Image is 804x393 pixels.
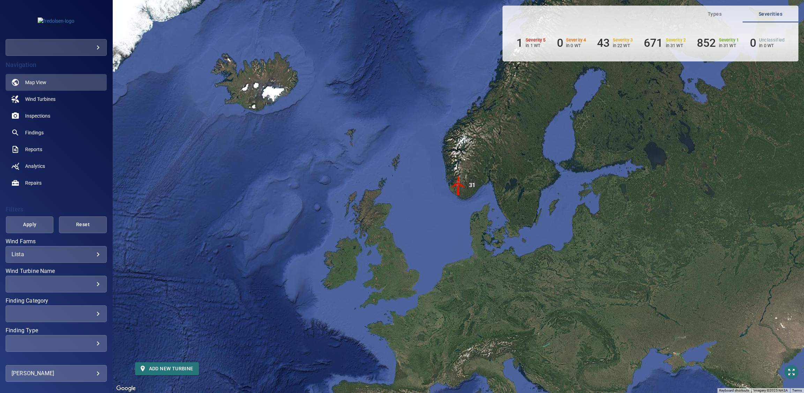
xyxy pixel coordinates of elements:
li: Severity 5 [516,36,546,50]
a: reports noActive [6,141,107,158]
span: Inspections [25,112,50,119]
span: Map View [25,79,46,86]
li: Severity 2 [644,36,686,50]
label: Wind Farms [6,239,107,244]
span: Reset [68,220,98,229]
button: Apply [6,216,53,233]
p: in 31 WT [719,43,739,48]
a: map active [6,74,107,91]
p: in 31 WT [666,43,686,48]
span: Reports [25,146,42,153]
p: in 1 WT [526,43,546,48]
button: Add new turbine [135,362,199,375]
img: fredolsen-logo [38,17,74,24]
div: Wind Farms [6,246,107,263]
h6: 671 [644,36,663,50]
div: Lista [12,251,101,258]
button: Reset [59,216,106,233]
a: Open this area in Google Maps (opens a new window) [114,384,137,393]
span: Analytics [25,163,45,170]
a: repairs noActive [6,175,107,191]
h6: Severity 3 [613,38,633,43]
h6: Severity 1 [719,38,739,43]
label: Finding Category [6,298,107,304]
span: Types [691,10,738,18]
img: Google [114,384,137,393]
h6: Severity 5 [526,38,546,43]
h4: Filters [6,206,107,213]
span: Findings [25,129,44,136]
li: Severity 3 [597,36,633,50]
span: Add new turbine [141,364,193,373]
a: findings noActive [6,124,107,141]
p: in 0 WT [566,43,586,48]
h6: Unclassified [759,38,784,43]
li: Severity Unclassified [750,36,784,50]
a: windturbines noActive [6,91,107,107]
button: Keyboard shortcuts [719,388,749,393]
a: inspections noActive [6,107,107,124]
h4: Navigation [6,61,107,68]
h6: 852 [697,36,716,50]
div: Finding Category [6,305,107,322]
h6: 0 [557,36,563,50]
h6: Severity 4 [566,38,586,43]
span: Apply [15,220,45,229]
div: 31 [469,175,475,196]
div: Finding Type [6,335,107,352]
h6: 1 [516,36,523,50]
div: fredolsen [6,39,107,56]
gmp-advanced-marker: 31 [448,175,469,197]
span: Severities [747,10,794,18]
li: Severity 1 [697,36,739,50]
h6: Severity 2 [666,38,686,43]
p: in 0 WT [759,43,784,48]
a: Terms (opens in new tab) [792,388,802,392]
h6: 0 [750,36,756,50]
li: Severity 4 [557,36,586,50]
span: Wind Turbines [25,96,55,103]
span: Repairs [25,179,42,186]
div: Wind Turbine Name [6,276,107,292]
label: Finding Type [6,328,107,333]
img: windFarmIconCat5.svg [448,175,469,196]
a: analytics noActive [6,158,107,175]
p: in 22 WT [613,43,633,48]
span: Imagery ©2025 NASA [753,388,788,392]
label: Wind Turbine Name [6,268,107,274]
div: [PERSON_NAME] [12,368,101,379]
h6: 43 [597,36,610,50]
